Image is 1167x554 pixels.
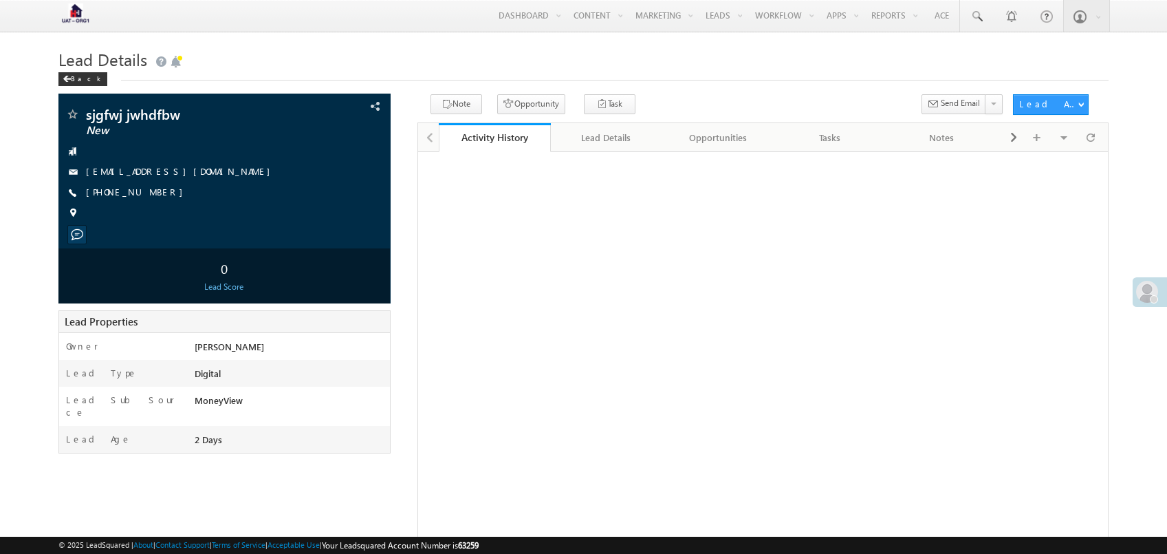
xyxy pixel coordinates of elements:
img: Custom Logo [58,3,93,28]
label: Lead Sub Source [66,394,179,418]
label: Lead Type [66,367,138,379]
div: Tasks [785,129,874,146]
div: 2 Days [191,433,390,452]
a: Activity History [439,123,551,152]
a: Back [58,72,114,83]
div: Activity History [449,131,541,144]
a: Lead Details [551,123,663,152]
a: Notes [886,123,998,152]
div: Lead Actions [1019,98,1078,110]
a: Tasks [774,123,886,152]
span: [PHONE_NUMBER] [86,186,190,200]
div: Opportunities [673,129,762,146]
span: Lead Properties [65,315,138,328]
a: Opportunities [662,123,774,152]
div: Notes [897,129,985,146]
span: © 2025 LeadSquared | | | | | [58,539,479,552]
button: Lead Actions [1013,94,1089,115]
button: Task [584,94,635,114]
label: Owner [66,340,98,352]
button: Opportunity [497,94,565,114]
div: Digital [191,367,390,386]
span: [PERSON_NAME] [195,341,264,352]
button: Note [430,94,482,114]
label: Lead Age [66,433,131,445]
a: Contact Support [155,540,210,549]
button: Send Email [921,94,986,114]
div: Back [58,72,107,86]
span: Your Leadsquared Account Number is [322,540,479,551]
span: New [86,124,293,138]
div: Lead Details [562,129,651,146]
a: Terms of Service [212,540,265,549]
span: Send Email [941,97,980,109]
a: [EMAIL_ADDRESS][DOMAIN_NAME] [86,165,277,177]
span: 63259 [458,540,479,551]
span: Lead Details [58,48,147,70]
div: MoneyView [191,394,390,413]
span: sjgfwj jwhdfbw [86,107,293,121]
div: 0 [62,255,386,281]
a: Acceptable Use [268,540,320,549]
div: Lead Score [62,281,386,293]
a: About [133,540,153,549]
